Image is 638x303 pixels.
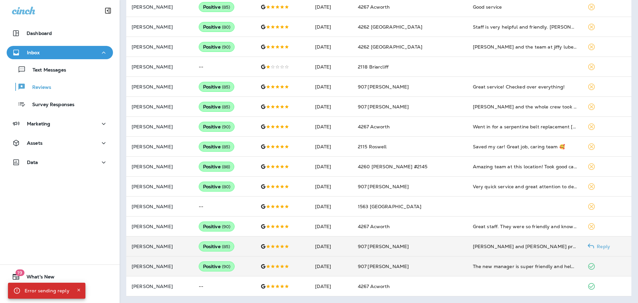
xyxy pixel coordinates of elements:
div: Good service [473,4,577,10]
td: -- [193,57,255,77]
td: [DATE] [310,256,353,276]
span: 19 [15,269,24,276]
p: [PERSON_NAME] [132,164,188,169]
span: 4260 [PERSON_NAME] #2145 [358,164,427,170]
span: ( 85 ) [222,144,230,150]
span: 4267 Acworth [358,283,390,289]
td: [DATE] [310,137,353,157]
td: [DATE] [310,117,353,137]
span: 4267 Acworth [358,224,390,229]
p: [PERSON_NAME] [132,204,188,209]
td: [DATE] [310,236,353,256]
p: [PERSON_NAME] [132,44,188,50]
td: [DATE] [310,217,353,236]
td: [DATE] [310,276,353,296]
td: [DATE] [310,157,353,177]
div: Positive [199,22,235,32]
p: Reply [594,244,610,249]
div: Positive [199,142,235,152]
span: 907 [PERSON_NAME] [358,84,409,90]
div: Positive [199,222,235,231]
div: The new manager is super friendly and helpful! Gave me a full rundown of what to lookout for and ... [473,263,577,270]
div: Great staff. They were so friendly and knowledgeable. They made the experience easy and fast. I w... [473,223,577,230]
button: Dashboard [7,27,113,40]
td: [DATE] [310,177,353,197]
button: Survey Responses [7,97,113,111]
p: Reviews [26,84,51,91]
span: 1563 [GEOGRAPHIC_DATA] [358,204,421,210]
span: 2118 Briarcliff [358,64,388,70]
div: Positive [199,122,235,132]
span: ( 90 ) [222,44,231,50]
p: [PERSON_NAME] [132,104,188,109]
p: Data [27,160,38,165]
div: Sean and the team at jiffy lube did a great job with my car and their service was amazing. They h... [473,44,577,50]
p: [PERSON_NAME] [132,184,188,189]
div: Pablo and Alfonso provided great service and explanation of what was wrong and needed fixing. I’l... [473,243,577,250]
div: Positive [199,241,235,251]
p: [PERSON_NAME] [132,264,188,269]
span: 907 [PERSON_NAME] [358,104,409,110]
span: ( 85 ) [222,104,230,110]
button: 19What's New [7,270,113,283]
td: [DATE] [310,37,353,57]
div: Very quick service and great attention to details. [473,183,577,190]
span: ( 85 ) [222,244,230,249]
p: Marketing [27,121,50,126]
div: Pablo and the whole crew took great care of me! [473,103,577,110]
span: 2115 Roswell [358,144,387,150]
td: [DATE] [310,57,353,77]
p: Assets [27,140,43,146]
span: ( 80 ) [222,24,231,30]
p: [PERSON_NAME] [132,244,188,249]
button: Data [7,156,113,169]
span: ( 88 ) [222,164,230,170]
span: 4262 [GEOGRAPHIC_DATA] [358,44,422,50]
p: [PERSON_NAME] [132,124,188,129]
div: Positive [199,182,235,192]
div: Positive [199,261,235,271]
div: Positive [199,162,235,172]
span: 907 [PERSON_NAME] [358,263,409,269]
p: Inbox [27,50,40,55]
p: Survey Responses [26,102,74,108]
button: Collapse Sidebar [99,4,117,17]
p: [PERSON_NAME] [132,84,188,89]
div: Staff is very helpful and friendly. Sean got my van in out on the same day. Good experience and I... [473,24,577,30]
span: ( 90 ) [222,124,231,130]
span: 907 [PERSON_NAME] [358,243,409,249]
p: [PERSON_NAME] [132,144,188,149]
p: Text Messages [26,67,66,74]
div: Saved my car! Great job, caring team 🥰 [473,143,577,150]
td: -- [193,197,255,217]
p: Dashboard [27,31,52,36]
span: 4267 Acworth [358,4,390,10]
span: 4262 [GEOGRAPHIC_DATA] [358,24,422,30]
button: Support [7,286,113,299]
div: Positive [199,42,235,52]
span: What's New [20,274,54,282]
p: [PERSON_NAME] [132,64,188,70]
td: [DATE] [310,77,353,97]
p: [PERSON_NAME] [132,24,188,30]
span: ( 85 ) [222,84,230,90]
button: Inbox [7,46,113,59]
span: ( 80 ) [222,184,231,190]
div: Positive [199,2,235,12]
div: Went in for a serpentine belt replacement today and was provided EXCELLENT service by Brian. I ar... [473,123,577,130]
span: 4267 Acworth [358,124,390,130]
p: [PERSON_NAME] [132,4,188,10]
td: [DATE] [310,17,353,37]
div: Great service! Checked over everything! [473,83,577,90]
div: Positive [199,102,235,112]
span: ( 90 ) [222,224,231,229]
span: ( 90 ) [222,264,231,269]
div: Error sending reply [25,285,69,297]
p: [PERSON_NAME] [132,224,188,229]
button: Close [75,286,83,294]
button: Text Messages [7,63,113,76]
button: Marketing [7,117,113,130]
div: Positive [199,82,235,92]
td: [DATE] [310,97,353,117]
span: 907 [PERSON_NAME] [358,184,409,190]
